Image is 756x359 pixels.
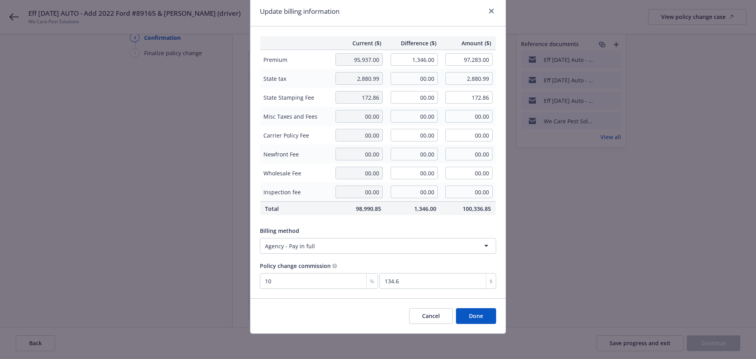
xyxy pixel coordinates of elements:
span: 1,346.00 [391,205,436,213]
span: % [370,277,374,285]
span: 98,990.85 [335,205,381,213]
span: Difference ($) [391,39,436,47]
span: Total [265,205,326,213]
span: Inspection fee [263,188,328,196]
span: State tax [263,74,328,83]
span: Misc Taxes and Fees [263,112,328,121]
span: State Stamping Fee [263,93,328,102]
span: 100,336.85 [446,205,491,213]
span: Current ($) [335,39,381,47]
span: Billing method [260,227,299,234]
span: Policy change commission [260,262,331,270]
span: Carrier Policy Fee [263,131,328,140]
span: Amount ($) [446,39,491,47]
span: $ [489,277,493,285]
button: Done [456,308,496,324]
button: Cancel [409,308,453,324]
span: Premium [263,56,328,64]
a: close [487,6,496,16]
span: Wholesale Fee [263,169,328,177]
h1: Update billing information [260,6,339,17]
span: Newfront Fee [263,150,328,158]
